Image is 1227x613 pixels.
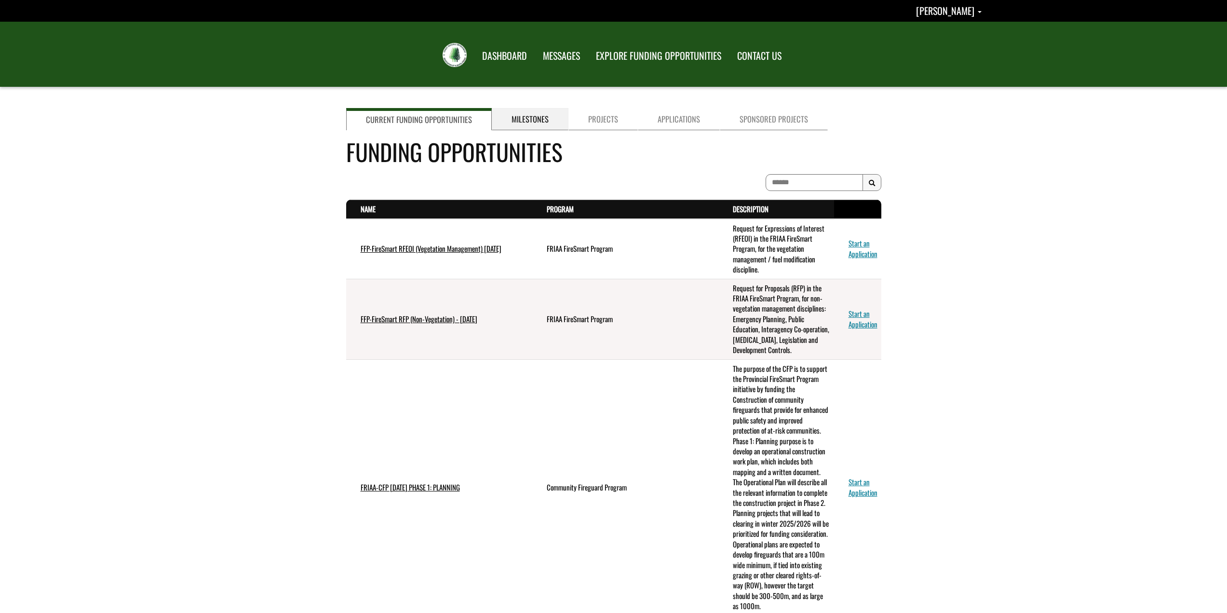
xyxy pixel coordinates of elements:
[443,43,467,67] img: FRIAA Submissions Portal
[766,174,863,191] input: To search on partial text, use the asterisk (*) wildcard character.
[475,44,534,68] a: DASHBOARD
[361,313,477,324] a: FFP-FireSmart RFP (Non-Vegetation) - [DATE]
[492,108,568,130] a: Milestones
[849,238,877,259] a: Start an Application
[361,243,501,254] a: FFP-FireSmart RFEOI (Vegetation Management) [DATE]
[568,108,638,130] a: Projects
[473,41,789,68] nav: Main Navigation
[849,477,877,497] a: Start an Application
[638,108,720,130] a: Applications
[346,135,881,169] h4: Funding Opportunities
[720,108,828,130] a: Sponsored Projects
[346,279,532,359] td: FFP-FireSmart RFP (Non-Vegetation) - July 2025
[532,219,718,279] td: FRIAA FireSmart Program
[361,482,460,492] a: FRIAA-CFP [DATE] PHASE 1: PLANNING
[730,44,789,68] a: CONTACT US
[346,108,492,130] a: Current Funding Opportunities
[916,3,982,18] a: Cyril Paquin
[863,174,881,191] button: Search Results
[536,44,587,68] a: MESSAGES
[361,204,376,214] a: Name
[718,219,834,279] td: Request for Expressions of Interest (RFEOI) in the FRIAA FireSmart Program, for the vegetation ma...
[547,204,574,214] a: Program
[849,308,877,329] a: Start an Application
[589,44,728,68] a: EXPLORE FUNDING OPPORTUNITIES
[718,279,834,359] td: Request for Proposals (RFP) in the FRIAA FireSmart Program, for non-vegetation management discipl...
[733,204,769,214] a: Description
[532,279,718,359] td: FRIAA FireSmart Program
[346,219,532,279] td: FFP-FireSmart RFEOI (Vegetation Management) July 2025
[916,3,974,18] span: [PERSON_NAME]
